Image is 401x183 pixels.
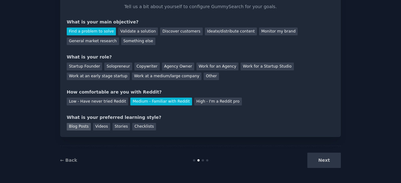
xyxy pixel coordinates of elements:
div: Medium - Familiar with Reddit [130,98,192,105]
div: Something else [121,38,155,45]
div: What is your main objective? [67,19,334,25]
div: What is your role? [67,54,334,60]
div: Work at an early stage startup [67,73,130,80]
div: Discover customers [160,28,202,35]
div: Stories [112,123,130,131]
div: Copywriter [134,63,160,70]
div: Work for an Agency [196,63,238,70]
div: Validate a solution [118,28,158,35]
div: Work at a medium/large company [132,73,201,80]
div: Agency Owner [162,63,194,70]
div: Find a problem to solve [67,28,116,35]
div: Low - Have never tried Reddit [67,98,128,105]
div: How comfortable are you with Reddit? [67,89,334,95]
div: Solopreneur [104,63,132,70]
div: What is your preferred learning style? [67,114,334,121]
div: Checklists [132,123,156,131]
div: High - I'm a Reddit pro [194,98,242,105]
div: Work for a Startup Studio [241,63,294,70]
div: Blog Posts [67,123,91,131]
div: Monitor my brand [259,28,298,35]
a: ← Back [60,158,77,163]
div: Startup Founder [67,63,102,70]
div: General market research [67,38,119,45]
div: Ideate/distribute content [205,28,257,35]
div: Other [204,73,219,80]
p: Tell us a bit about yourself to configure GummySearch for your goals. [122,3,279,10]
div: Videos [93,123,110,131]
